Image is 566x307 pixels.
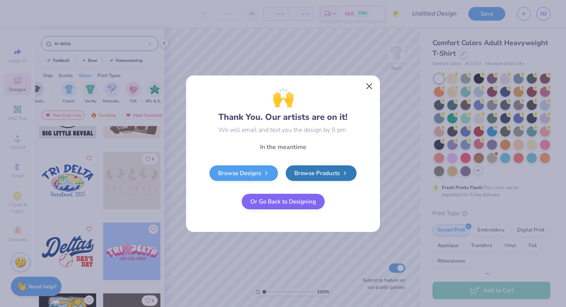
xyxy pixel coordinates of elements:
span: 🙌 [272,84,294,111]
button: Or Go Back to Designing [242,194,325,209]
button: Close [362,79,377,93]
span: In the meantime [260,143,306,151]
div: We will email and text you the design by 8 pm. [218,125,348,135]
div: Thank You. Our artists are on it! [218,84,348,124]
a: Browse Products [286,165,357,181]
a: Browse Designs [209,165,278,181]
